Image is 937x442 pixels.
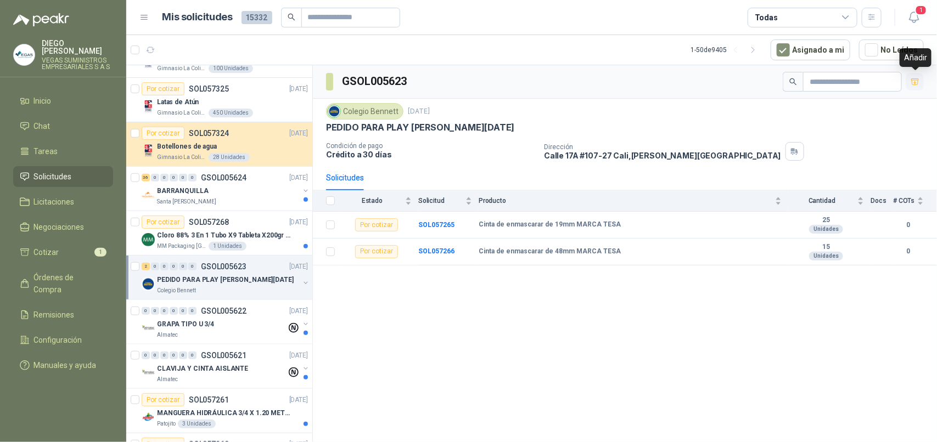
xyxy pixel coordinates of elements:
[893,197,915,205] span: # COTs
[289,262,308,272] p: [DATE]
[788,197,855,205] span: Cantidad
[157,319,214,330] p: GRAPA TIPO U 3/4
[242,11,272,24] span: 15332
[188,352,197,359] div: 0
[900,48,932,67] div: Añadir
[160,352,169,359] div: 0
[289,306,308,316] p: [DATE]
[201,263,246,270] p: GSOL005623
[157,64,206,73] p: Gimnasio La Colina
[160,174,169,182] div: 0
[418,247,455,255] a: SOL057266
[160,263,169,270] div: 0
[326,103,403,120] div: Colegio Bennett
[859,39,924,60] button: No Leídos
[13,267,113,300] a: Órdenes de Compra
[142,82,184,95] div: Por cotizar
[189,129,229,137] p: SOL057324
[142,144,155,157] img: Company Logo
[157,153,206,162] p: Gimnasio La Colina
[13,355,113,376] a: Manuales y ayuda
[126,122,312,167] a: Por cotizarSOL057324[DATE] Company LogoBotellones de aguaGimnasio La Colina28 Unidades
[142,411,155,424] img: Company Logo
[289,395,308,405] p: [DATE]
[13,330,113,350] a: Configuración
[479,197,773,205] span: Producto
[142,263,150,270] div: 2
[328,105,340,117] img: Company Logo
[288,13,295,21] span: search
[209,242,246,251] div: 1 Unidades
[157,109,206,117] p: Gimnasio La Colina
[157,97,199,107] p: Latas de Atún
[188,307,197,315] div: 0
[326,142,535,150] p: Condición de pago
[893,220,924,230] b: 0
[142,100,155,113] img: Company Logo
[142,304,310,339] a: 0 0 0 0 0 0 GSOL005622[DATE] Company LogoGRAPA TIPO U 3/4Almatec
[142,393,184,406] div: Por cotizar
[188,263,197,270] div: 0
[34,95,52,107] span: Inicio
[326,150,535,159] p: Crédito a 30 días
[13,13,69,26] img: Logo peakr
[479,247,621,256] b: Cinta de enmascarar de 48mm MARCA TESA
[13,141,113,162] a: Tareas
[788,216,864,225] b: 25
[142,174,150,182] div: 36
[142,366,155,379] img: Company Logo
[34,171,72,183] span: Solicitudes
[160,307,169,315] div: 0
[34,120,51,132] span: Chat
[904,8,924,27] button: 1
[142,216,184,229] div: Por cotizar
[418,190,479,212] th: Solicitud
[13,304,113,325] a: Remisiones
[157,286,196,295] p: Colegio Bennett
[209,109,253,117] div: 450 Unidades
[355,218,398,231] div: Por cotizar
[188,174,197,182] div: 0
[544,151,781,160] p: Calle 17A #107-27 Cali , [PERSON_NAME][GEOGRAPHIC_DATA]
[809,225,843,234] div: Unidades
[34,271,103,296] span: Órdenes de Compra
[189,396,229,404] p: SOL057261
[142,322,155,335] img: Company Logo
[157,197,216,206] p: Santa [PERSON_NAME]
[34,145,58,157] span: Tareas
[157,230,294,241] p: Cloro 88% 3 En 1 Tubo X9 Tableta X200gr Oxycl
[157,141,217,152] p: Botellones de agua
[34,334,82,346] span: Configuración
[342,73,408,90] h3: GSOL005623
[341,190,418,212] th: Estado
[162,9,233,25] h1: Mis solicitudes
[289,350,308,361] p: [DATE]
[13,166,113,187] a: Solicitudes
[289,173,308,183] p: [DATE]
[178,420,216,428] div: 3 Unidades
[170,263,178,270] div: 0
[142,260,310,295] a: 2 0 0 0 0 0 GSOL005623[DATE] Company LogoPEDIDO PARA PLAY [PERSON_NAME][DATE]Colegio Bennett
[34,246,59,258] span: Cotizar
[151,174,159,182] div: 0
[142,349,310,384] a: 0 0 0 0 0 0 GSOL005621[DATE] Company LogoCLAVIJA Y CINTA AISLANTEAlmatec
[151,307,159,315] div: 0
[142,127,184,140] div: Por cotizar
[42,57,113,70] p: VEGAS SUMINISTROS EMPRESARIALES S A S
[179,352,187,359] div: 0
[170,307,178,315] div: 0
[355,245,398,258] div: Por cotizar
[14,44,35,65] img: Company Logo
[13,191,113,212] a: Licitaciones
[142,277,155,291] img: Company Logo
[34,221,85,233] span: Negociaciones
[789,78,797,86] span: search
[13,217,113,237] a: Negociaciones
[788,190,871,212] th: Cantidad
[157,375,178,384] p: Almatec
[151,263,159,270] div: 0
[42,39,113,55] p: DIEGO [PERSON_NAME]
[142,171,310,206] a: 36 0 0 0 0 0 GSOL005624[DATE] Company LogoBARRANQUILLASanta [PERSON_NAME]
[157,408,294,418] p: MANGUERA HIDRÁULICA 3/4 X 1.20 METROS DE LONGITUD HR-HR-ACOPLADA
